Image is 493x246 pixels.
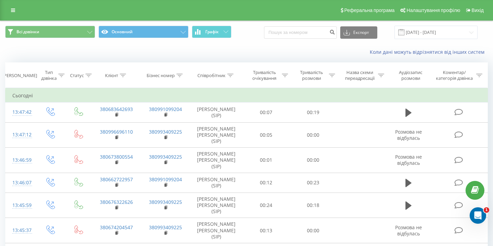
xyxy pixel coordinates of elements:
[190,173,243,193] td: [PERSON_NAME] (SIP)
[243,218,290,243] td: 00:13
[100,176,133,183] a: 380662722957
[434,70,474,81] div: Коментар/категорія дзвінка
[16,29,39,35] span: Всі дзвінки
[100,128,133,135] a: 380996696110
[192,26,231,38] button: Графік
[290,218,337,243] td: 00:00
[149,176,182,183] a: 380991099204
[100,106,133,112] a: 380683642693
[149,153,182,160] a: 380993409225
[395,153,422,166] span: Розмова не відбулась
[2,73,37,78] div: [PERSON_NAME]
[190,193,243,218] td: [PERSON_NAME] [PERSON_NAME] (SIP)
[12,128,28,142] div: 13:47:12
[484,207,489,213] span: 1
[147,73,175,78] div: Бізнес номер
[149,106,182,112] a: 380991099204
[343,70,376,81] div: Назва схеми переадресації
[296,70,327,81] div: Тривалість розмови
[190,122,243,148] td: [PERSON_NAME] [PERSON_NAME] (SIP)
[249,70,280,81] div: Тривалість очікування
[470,207,486,224] iframe: Intercom live chat
[149,199,182,205] a: 380993409225
[12,199,28,212] div: 13:45:59
[149,224,182,231] a: 380993409225
[12,106,28,119] div: 13:47:42
[290,122,337,148] td: 00:00
[243,122,290,148] td: 00:05
[243,173,290,193] td: 00:12
[190,102,243,122] td: [PERSON_NAME] (SIP)
[99,26,188,38] button: Основний
[290,148,337,173] td: 00:00
[100,153,133,160] a: 380673800554
[243,102,290,122] td: 00:07
[243,148,290,173] td: 00:01
[344,8,395,13] span: Реферальна програма
[370,49,488,55] a: Коли дані можуть відрізнятися вiд інших систем
[5,26,95,38] button: Всі дзвінки
[5,89,488,102] td: Сьогодні
[105,73,118,78] div: Клієнт
[149,128,182,135] a: 380993409225
[100,199,133,205] a: 380676322626
[12,176,28,189] div: 13:46:07
[392,70,429,81] div: Аудіозапис розмови
[290,173,337,193] td: 00:23
[472,8,484,13] span: Вихід
[197,73,226,78] div: Співробітник
[70,73,84,78] div: Статус
[290,193,337,218] td: 00:18
[12,224,28,237] div: 13:45:37
[340,26,377,39] button: Експорт
[395,224,422,237] span: Розмова не відбулась
[190,218,243,243] td: [PERSON_NAME] [PERSON_NAME] (SIP)
[190,148,243,173] td: [PERSON_NAME] [PERSON_NAME] (SIP)
[264,26,337,39] input: Пошук за номером
[243,193,290,218] td: 00:24
[290,102,337,122] td: 00:19
[100,224,133,231] a: 380674204547
[41,70,57,81] div: Тип дзвінка
[406,8,460,13] span: Налаштування профілю
[395,128,422,141] span: Розмова не відбулась
[205,29,219,34] span: Графік
[12,153,28,167] div: 13:46:59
